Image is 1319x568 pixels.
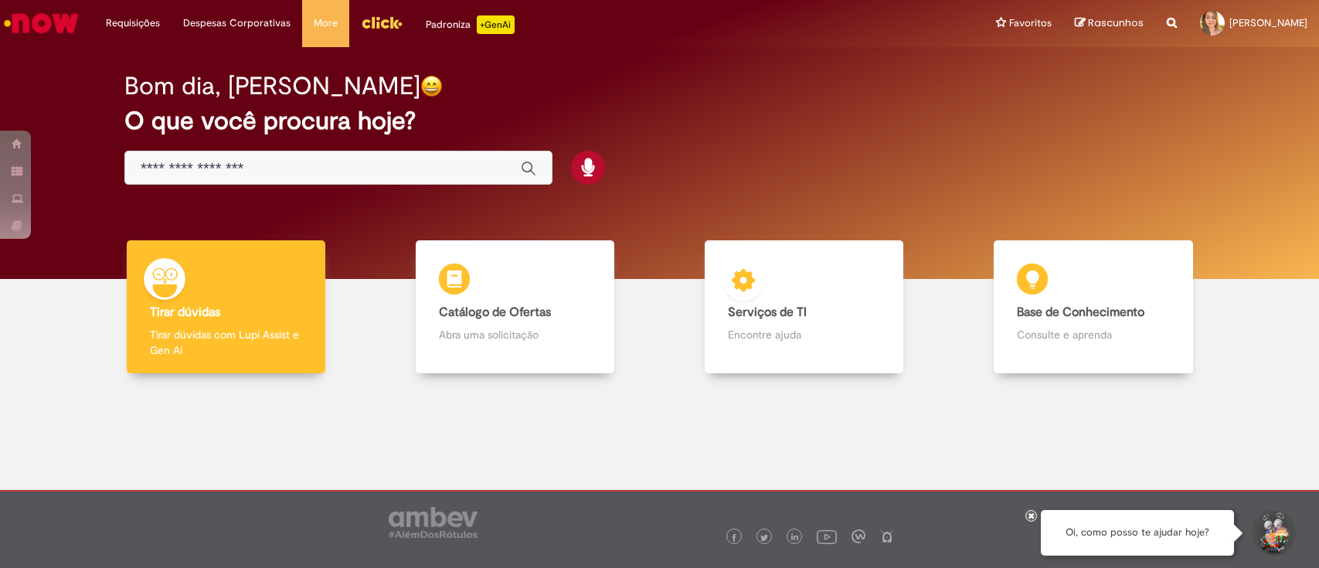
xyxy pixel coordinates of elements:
span: [PERSON_NAME] [1229,16,1307,29]
img: logo_footer_youtube.png [817,526,837,546]
div: Padroniza [426,15,515,34]
img: click_logo_yellow_360x200.png [361,11,403,34]
b: Base de Conhecimento [1017,304,1144,320]
b: Catálogo de Ofertas [439,304,551,320]
p: +GenAi [477,15,515,34]
img: happy-face.png [420,75,443,97]
span: Despesas Corporativas [183,15,291,31]
a: Serviços de TI Encontre ajuda [660,240,949,374]
a: Tirar dúvidas Tirar dúvidas com Lupi Assist e Gen Ai [81,240,370,374]
p: Abra uma solicitação [439,327,591,342]
img: logo_footer_ambev_rotulo_gray.png [389,507,478,538]
img: logo_footer_naosei.png [880,529,894,543]
b: Tirar dúvidas [150,304,220,320]
p: Encontre ajuda [728,327,880,342]
a: Base de Conhecimento Consulte e aprenda [949,240,1238,374]
div: Oi, como posso te ajudar hoje? [1041,510,1234,556]
img: logo_footer_workplace.png [852,529,865,543]
img: logo_footer_linkedin.png [791,533,799,542]
h2: O que você procura hoje? [124,107,1195,134]
button: Iniciar Conversa de Suporte [1249,510,1296,556]
p: Tirar dúvidas com Lupi Assist e Gen Ai [150,327,302,358]
span: Rascunhos [1088,15,1144,30]
span: Requisições [106,15,160,31]
b: Serviços de TI [728,304,807,320]
a: Rascunhos [1075,16,1144,31]
p: Consulte e aprenda [1017,327,1169,342]
img: logo_footer_facebook.png [730,534,738,542]
img: logo_footer_twitter.png [760,534,768,542]
img: ServiceNow [2,8,81,39]
span: More [314,15,338,31]
a: Catálogo de Ofertas Abra uma solicitação [370,240,659,374]
h2: Bom dia, [PERSON_NAME] [124,73,420,100]
span: Favoritos [1009,15,1052,31]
